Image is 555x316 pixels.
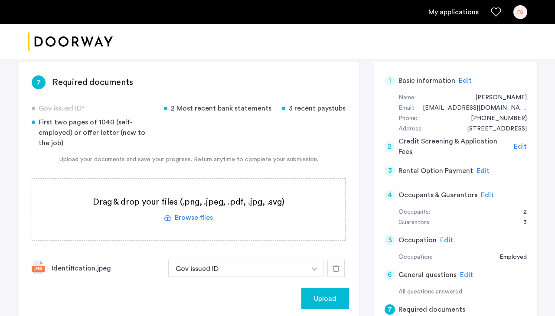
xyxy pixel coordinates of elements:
[428,7,479,17] a: My application
[398,304,465,315] h5: Required documents
[477,167,490,174] span: Edit
[515,207,527,218] div: 2
[398,93,416,103] div: Name:
[398,136,511,157] h5: Credit Screening & Application Fees
[52,263,161,274] div: Identification.jpeg
[385,190,395,200] div: 4
[514,143,527,150] span: Edit
[398,75,455,86] h5: Basic information
[398,124,423,134] div: Address:
[282,103,346,114] div: 3 recent paystubs
[491,252,527,263] div: Employed
[385,235,395,245] div: 5
[385,270,395,280] div: 6
[32,117,153,148] div: First two pages of 1040 (self-employed) or offer letter (new to the job)
[459,77,472,84] span: Edit
[398,166,473,176] h5: Rental Option Payment
[481,192,494,199] span: Edit
[385,166,395,176] div: 3
[32,155,346,164] div: Upload your documents and save your progress. Return anytime to complete your submission.
[32,261,45,274] img: file
[440,237,453,244] span: Edit
[398,190,477,200] h5: Occupants & Guarantors
[515,218,527,228] div: 3
[28,26,113,58] img: logo
[168,260,306,277] button: button
[398,103,414,114] div: Email:
[385,304,395,315] div: 7
[32,103,153,114] div: Gov issued ID*
[385,141,395,152] div: 2
[398,235,437,245] h5: Occupation
[52,76,133,88] h3: Required documents
[312,267,317,271] img: arrow
[385,75,395,86] div: 1
[513,5,527,19] div: FS
[462,114,527,124] div: +12168492271
[32,75,46,89] div: 7
[491,7,501,17] a: Favorites
[398,207,430,218] div: Occupants:
[398,287,527,297] div: All questions answered
[28,26,113,58] a: Cazamio logo
[398,114,417,124] div: Phone:
[164,103,271,114] div: 2 Most recent bank statements
[398,270,457,280] h5: General questions
[314,293,336,304] span: Upload
[398,252,432,263] div: Occupation:
[301,288,349,309] button: button
[460,271,473,278] span: Edit
[306,260,323,277] button: button
[398,218,431,228] div: Guarantors:
[467,93,527,103] div: Franklin Soults
[414,103,527,114] div: fsoults@gmail.com
[458,124,527,134] div: 16 Grant Street, #1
